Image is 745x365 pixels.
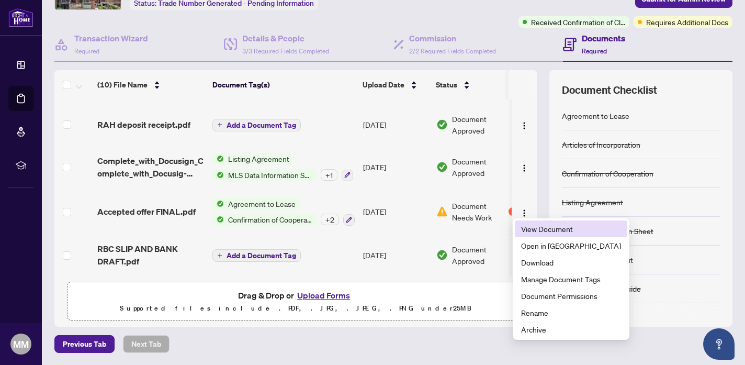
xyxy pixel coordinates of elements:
p: Supported files include .PDF, .JPG, .JPEG, .PNG under 25 MB [74,302,517,315]
span: Accepted offer FINAL.pdf [97,205,196,218]
span: Archive [521,324,621,335]
span: Document Approved [452,244,517,267]
img: Document Status [436,119,448,130]
span: Rename [521,307,621,318]
th: Status [432,70,521,99]
span: Add a Document Tag [227,121,296,129]
div: Listing Agreement [562,196,623,208]
div: Agreement to Lease [562,110,629,121]
span: Document Checklist [562,83,657,97]
button: Next Tab [123,335,170,353]
span: Document Approved [452,113,517,136]
span: Agreement to Lease [224,198,300,209]
td: [DATE] [359,145,432,190]
th: Upload Date [358,70,432,99]
img: Status Icon [212,153,224,164]
span: Upload Date [363,79,404,91]
button: Add a Document Tag [212,248,301,262]
span: Download [521,257,621,268]
div: + 2 [321,214,339,225]
span: Confirmation of Cooperation [224,214,317,225]
span: Document Needs Work [452,200,506,223]
img: Status Icon [212,169,224,181]
span: Required [582,47,607,55]
button: Add a Document Tag [212,119,301,131]
button: Logo [516,116,533,133]
span: Complete_with_Docusign_Complete_with_Docusig-6.pdf [97,154,204,180]
span: Received Confirmation of Closing [531,16,625,28]
span: MLS Data Information Sheet [224,169,317,181]
th: Document Tag(s) [208,70,358,99]
button: Previous Tab [54,335,115,353]
h4: Details & People [242,32,329,45]
h4: Commission [409,32,496,45]
button: Logo [516,203,533,220]
img: Logo [520,164,528,172]
span: RAH deposit receipt.pdf [97,118,190,131]
span: Manage Document Tags [521,273,621,285]
span: 2/2 Required Fields Completed [409,47,496,55]
img: logo [8,8,33,27]
td: [DATE] [359,105,432,145]
img: Status Icon [212,198,224,209]
img: Document Status [436,161,448,173]
span: Drag & Drop or [238,289,353,302]
span: Required [74,47,99,55]
button: Upload Forms [294,289,353,302]
span: Requires Additional Docs [646,16,728,28]
span: Drag & Drop orUpload FormsSupported files include .PDF, .JPG, .JPEG, .PNG under25MB [67,282,524,321]
div: 1 [509,207,517,216]
img: Status Icon [212,214,224,225]
span: Document Permissions [521,290,621,302]
span: RBC SLIP AND BANK DRAFT.pdf [97,242,204,268]
img: Logo [520,121,528,130]
span: plus [217,253,222,258]
h4: Transaction Wizard [74,32,148,45]
div: Confirmation of Cooperation [562,168,653,179]
button: Open asap [703,328,735,360]
button: Status IconAgreement to LeaseStatus IconConfirmation of Cooperation+2 [212,198,355,226]
button: Status IconListing AgreementStatus IconMLS Data Information Sheet+1 [212,153,353,181]
span: Listing Agreement [224,153,294,164]
img: Logo [520,209,528,217]
span: Previous Tab [63,336,106,352]
span: MM [13,337,29,351]
span: Status [436,79,457,91]
button: Add a Document Tag [212,249,301,262]
span: (10) File Name [97,79,148,91]
img: Document Status [436,206,448,217]
button: Add a Document Tag [212,118,301,131]
span: View Document [521,223,621,235]
div: + 1 [321,169,337,181]
span: plus [217,122,222,127]
span: Open in [GEOGRAPHIC_DATA] [521,240,621,251]
button: Logo [516,159,533,175]
span: Document Approved [452,156,517,179]
div: Articles of Incorporation [562,139,640,150]
span: Add a Document Tag [227,252,296,259]
h4: Documents [582,32,625,45]
th: (10) File Name [93,70,208,99]
img: Document Status [436,249,448,261]
td: [DATE] [359,190,432,235]
td: [DATE] [359,234,432,276]
span: 3/3 Required Fields Completed [242,47,329,55]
